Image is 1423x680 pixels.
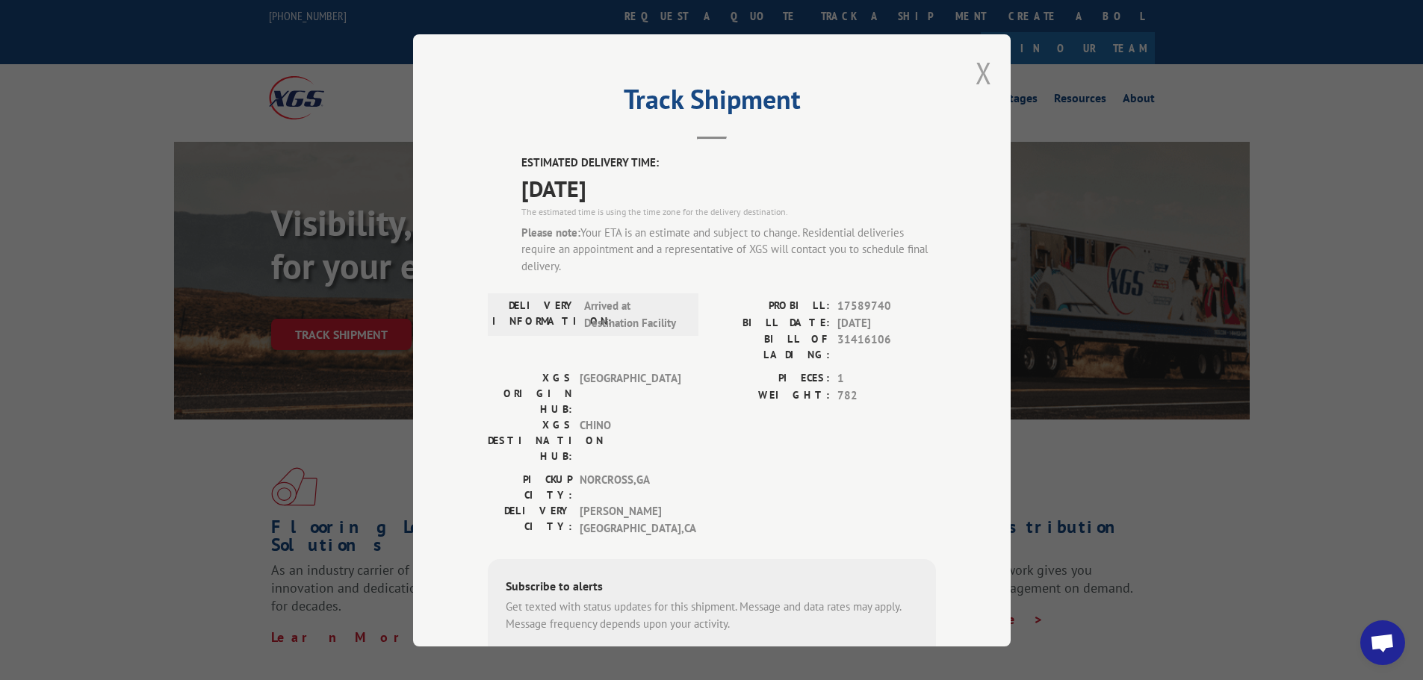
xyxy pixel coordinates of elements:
[712,314,830,331] label: BILL DATE:
[580,503,681,537] span: [PERSON_NAME][GEOGRAPHIC_DATA] , CA
[712,298,830,315] label: PROBILL:
[712,331,830,363] label: BILL OF LADING:
[1360,620,1405,665] a: Open chat
[976,53,992,93] button: Close modal
[837,370,936,387] span: 1
[521,171,936,205] span: [DATE]
[580,417,681,464] span: CHINO
[506,599,918,632] div: Get texted with status updates for this shipment. Message and data rates may apply. Message frequ...
[506,577,918,599] div: Subscribe to alerts
[521,224,936,275] div: Your ETA is an estimate and subject to change. Residential deliveries require an appointment and ...
[837,331,936,363] span: 31416106
[580,472,681,503] span: NORCROSS , GA
[488,89,936,117] h2: Track Shipment
[488,503,572,537] label: DELIVERY CITY:
[488,417,572,464] label: XGS DESTINATION HUB:
[488,370,572,417] label: XGS ORIGIN HUB:
[837,314,936,331] span: [DATE]
[488,472,572,503] label: PICKUP CITY:
[837,298,936,315] span: 17589740
[521,205,936,218] div: The estimated time is using the time zone for the delivery destination.
[837,387,936,404] span: 782
[712,387,830,404] label: WEIGHT:
[712,370,830,387] label: PIECES:
[521,155,936,172] label: ESTIMATED DELIVERY TIME:
[492,298,577,331] label: DELIVERY INFORMATION:
[584,298,685,331] span: Arrived at Destination Facility
[521,225,580,239] strong: Please note:
[580,370,681,417] span: [GEOGRAPHIC_DATA]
